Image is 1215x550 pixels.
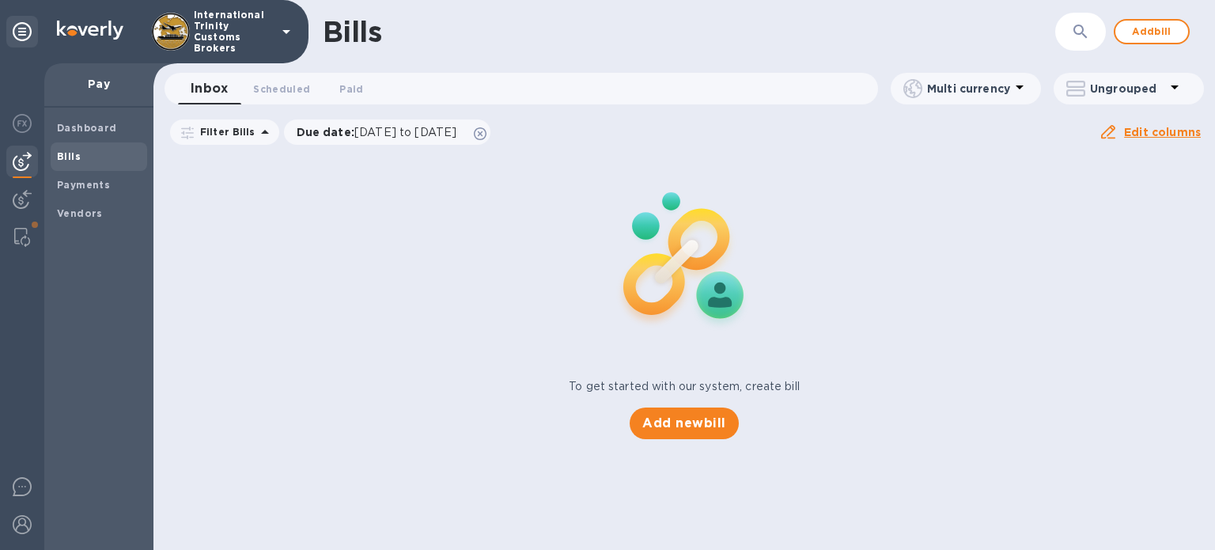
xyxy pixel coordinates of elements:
p: Multi currency [927,81,1010,97]
b: Vendors [57,207,103,219]
span: Scheduled [253,81,310,97]
p: Filter Bills [194,125,255,138]
p: Pay [57,76,141,92]
p: International Trinity Customs Brokers [194,9,273,54]
span: Add bill [1128,22,1175,41]
p: Due date : [297,124,465,140]
p: Ungrouped [1090,81,1165,97]
b: Payments [57,179,110,191]
b: Bills [57,150,81,162]
button: Add newbill [630,408,738,439]
b: Dashboard [57,122,117,134]
span: [DATE] to [DATE] [354,126,456,138]
img: Foreign exchange [13,114,32,133]
span: Inbox [191,78,228,100]
div: Due date:[DATE] to [DATE] [284,119,491,145]
h1: Bills [323,15,381,48]
img: Logo [57,21,123,40]
u: Edit columns [1124,126,1201,138]
span: Add new bill [642,414,725,433]
p: To get started with our system, create bill [569,378,800,395]
span: Paid [339,81,363,97]
button: Addbill [1114,19,1190,44]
